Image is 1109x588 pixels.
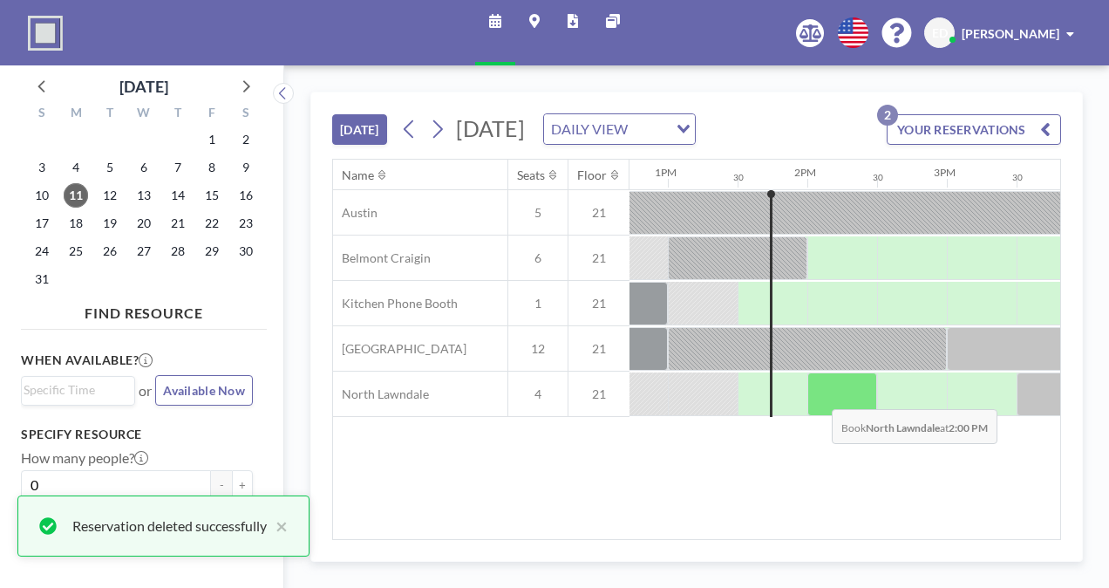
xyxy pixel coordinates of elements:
[25,103,59,126] div: S
[30,183,54,208] span: Sunday, August 10, 2025
[333,250,431,266] span: Belmont Craigin
[234,127,258,152] span: Saturday, August 2, 2025
[456,115,525,141] span: [DATE]
[166,211,190,236] span: Thursday, August 21, 2025
[98,183,122,208] span: Tuesday, August 12, 2025
[733,172,744,183] div: 30
[21,297,267,322] h4: FIND RESOURCE
[234,183,258,208] span: Saturday, August 16, 2025
[568,386,629,402] span: 21
[949,421,988,434] b: 2:00 PM
[30,211,54,236] span: Sunday, August 17, 2025
[139,382,152,400] span: or
[98,155,122,180] span: Tuesday, August 5, 2025
[508,296,568,311] span: 1
[228,103,262,126] div: S
[155,375,253,406] button: Available Now
[633,118,666,140] input: Search for option
[932,25,948,41] span: ED
[544,114,695,144] div: Search for option
[267,516,288,537] button: close
[508,250,568,266] span: 6
[234,239,258,263] span: Saturday, August 30, 2025
[200,127,224,152] span: Friday, August 1, 2025
[234,155,258,180] span: Saturday, August 9, 2025
[832,409,997,444] span: Book at
[332,114,387,145] button: [DATE]
[342,168,374,183] div: Name
[30,155,54,180] span: Sunday, August 3, 2025
[873,172,883,183] div: 30
[194,103,228,126] div: F
[508,386,568,402] span: 4
[568,205,629,221] span: 21
[64,155,88,180] span: Monday, August 4, 2025
[568,341,629,357] span: 21
[1012,172,1023,183] div: 30
[232,470,253,500] button: +
[568,296,629,311] span: 21
[577,168,607,183] div: Floor
[24,380,125,400] input: Search for option
[934,166,956,179] div: 3PM
[333,205,378,221] span: Austin
[64,183,88,208] span: Monday, August 11, 2025
[166,183,190,208] span: Thursday, August 14, 2025
[98,211,122,236] span: Tuesday, August 19, 2025
[163,383,245,398] span: Available Now
[333,296,458,311] span: Kitchen Phone Booth
[887,114,1061,145] button: YOUR RESERVATIONS2
[568,250,629,266] span: 21
[93,103,127,126] div: T
[21,449,148,467] label: How many people?
[98,239,122,263] span: Tuesday, August 26, 2025
[508,341,568,357] span: 12
[234,211,258,236] span: Saturday, August 23, 2025
[132,211,156,236] span: Wednesday, August 20, 2025
[22,377,134,403] div: Search for option
[30,267,54,291] span: Sunday, August 31, 2025
[333,341,466,357] span: [GEOGRAPHIC_DATA]
[517,168,545,183] div: Seats
[119,74,168,99] div: [DATE]
[211,470,232,500] button: -
[166,155,190,180] span: Thursday, August 7, 2025
[877,105,898,126] p: 2
[64,211,88,236] span: Monday, August 18, 2025
[508,205,568,221] span: 5
[200,211,224,236] span: Friday, August 22, 2025
[64,239,88,263] span: Monday, August 25, 2025
[655,166,677,179] div: 1PM
[21,427,253,442] h3: Specify resource
[548,118,631,140] span: DAILY VIEW
[28,16,63,51] img: organization-logo
[794,166,816,179] div: 2PM
[30,239,54,263] span: Sunday, August 24, 2025
[132,239,156,263] span: Wednesday, August 27, 2025
[160,103,194,126] div: T
[166,239,190,263] span: Thursday, August 28, 2025
[200,183,224,208] span: Friday, August 15, 2025
[866,421,940,434] b: North Lawndale
[72,516,267,537] div: Reservation deleted successfully
[132,155,156,180] span: Wednesday, August 6, 2025
[132,183,156,208] span: Wednesday, August 13, 2025
[333,386,429,402] span: North Lawndale
[200,239,224,263] span: Friday, August 29, 2025
[200,155,224,180] span: Friday, August 8, 2025
[59,103,93,126] div: M
[962,26,1059,41] span: [PERSON_NAME]
[127,103,161,126] div: W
